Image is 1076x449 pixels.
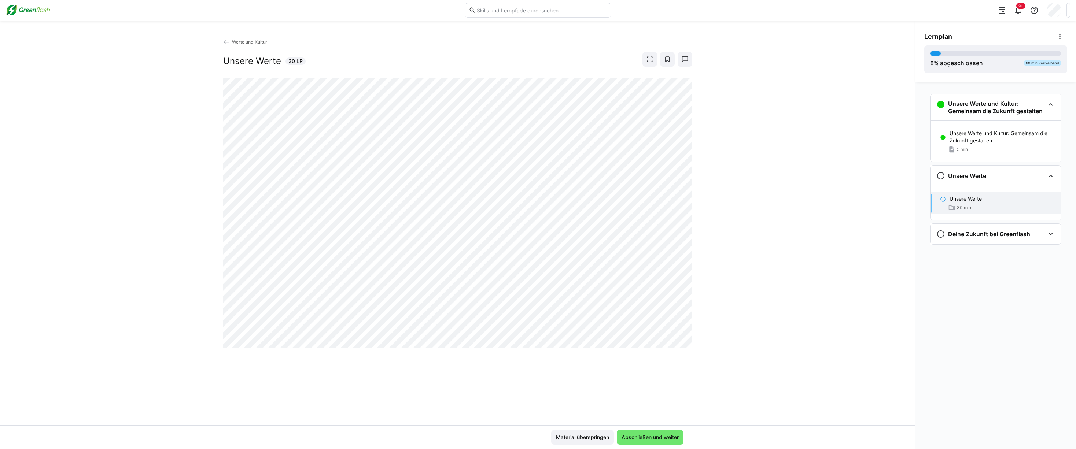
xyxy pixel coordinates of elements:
[924,33,952,41] span: Lernplan
[1024,60,1061,66] div: 60 min verbleibend
[551,430,614,445] button: Material überspringen
[232,39,267,45] span: Werte und Kultur
[476,7,607,14] input: Skills und Lernpfade durchsuchen…
[950,195,982,203] p: Unsere Werte
[948,172,986,179] h3: Unsere Werte
[948,230,1030,238] h3: Deine Zukunft bei Greenflash
[288,57,303,65] span: 30 LP
[930,59,934,67] span: 8
[223,39,268,45] a: Werte und Kultur
[957,205,971,211] span: 30 min
[950,130,1055,144] p: Unsere Werte und Kultur: Gemeinsam die Zukunft gestalten
[957,146,968,152] span: 5 min
[1018,4,1023,8] span: 9+
[555,434,610,441] span: Material überspringen
[620,434,680,441] span: Abschließen und weiter
[948,100,1045,115] h3: Unsere Werte und Kultur: Gemeinsam die Zukunft gestalten
[617,430,683,445] button: Abschließen und weiter
[930,59,983,67] div: % abgeschlossen
[223,56,281,67] h2: Unsere Werte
